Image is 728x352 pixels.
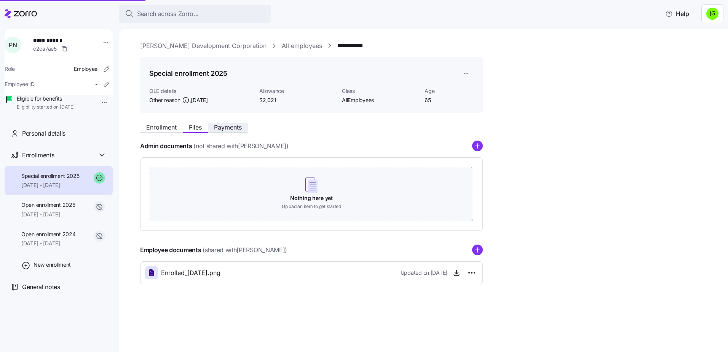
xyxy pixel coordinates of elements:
[259,96,336,104] span: $2,021
[342,87,418,95] span: Class
[214,124,242,130] span: Payments
[472,245,483,255] svg: add icon
[119,5,271,23] button: Search across Zorro...
[21,230,75,238] span: Open enrollment 2024
[140,41,267,51] a: [PERSON_NAME] Development Corporation
[425,96,474,104] span: 65
[22,282,60,292] span: General notes
[472,141,483,151] svg: add icon
[342,96,418,104] span: AllEmployees
[149,96,208,104] span: Other reason ,
[21,201,75,209] span: Open enrollment 2025
[140,246,201,254] h4: Employee documents
[203,245,287,255] span: (shared with [PERSON_NAME] )
[21,172,80,180] span: Special enrollment 2025
[5,80,35,88] span: Employee ID
[17,104,75,110] span: Eligibility started on [DATE]
[5,65,15,73] span: Role
[146,124,177,130] span: Enrollment
[193,141,288,151] span: (not shared with [PERSON_NAME] )
[22,129,65,138] span: Personal details
[74,65,97,73] span: Employee
[33,45,57,53] span: c2ca7ae5
[706,8,718,20] img: a4774ed6021b6d0ef619099e609a7ec5
[259,87,336,95] span: Allowance
[161,268,220,278] span: Enrolled_[DATE].png
[21,211,75,218] span: [DATE] - [DATE]
[17,95,75,102] span: Eligible for benefits
[149,87,253,95] span: QLE details
[9,42,17,48] span: P N
[21,181,80,189] span: [DATE] - [DATE]
[22,150,54,160] span: Enrollments
[34,261,71,269] span: New enrollment
[665,9,689,18] span: Help
[140,142,192,150] h4: Admin documents
[149,69,227,78] h1: Special enrollment 2025
[659,6,695,21] button: Help
[95,80,97,88] span: -
[401,269,447,277] span: Updated on [DATE]
[189,124,202,130] span: Files
[282,41,322,51] a: All employees
[425,87,474,95] span: Age
[137,9,199,19] span: Search across Zorro...
[21,240,75,247] span: [DATE] - [DATE]
[191,96,208,104] span: [DATE]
